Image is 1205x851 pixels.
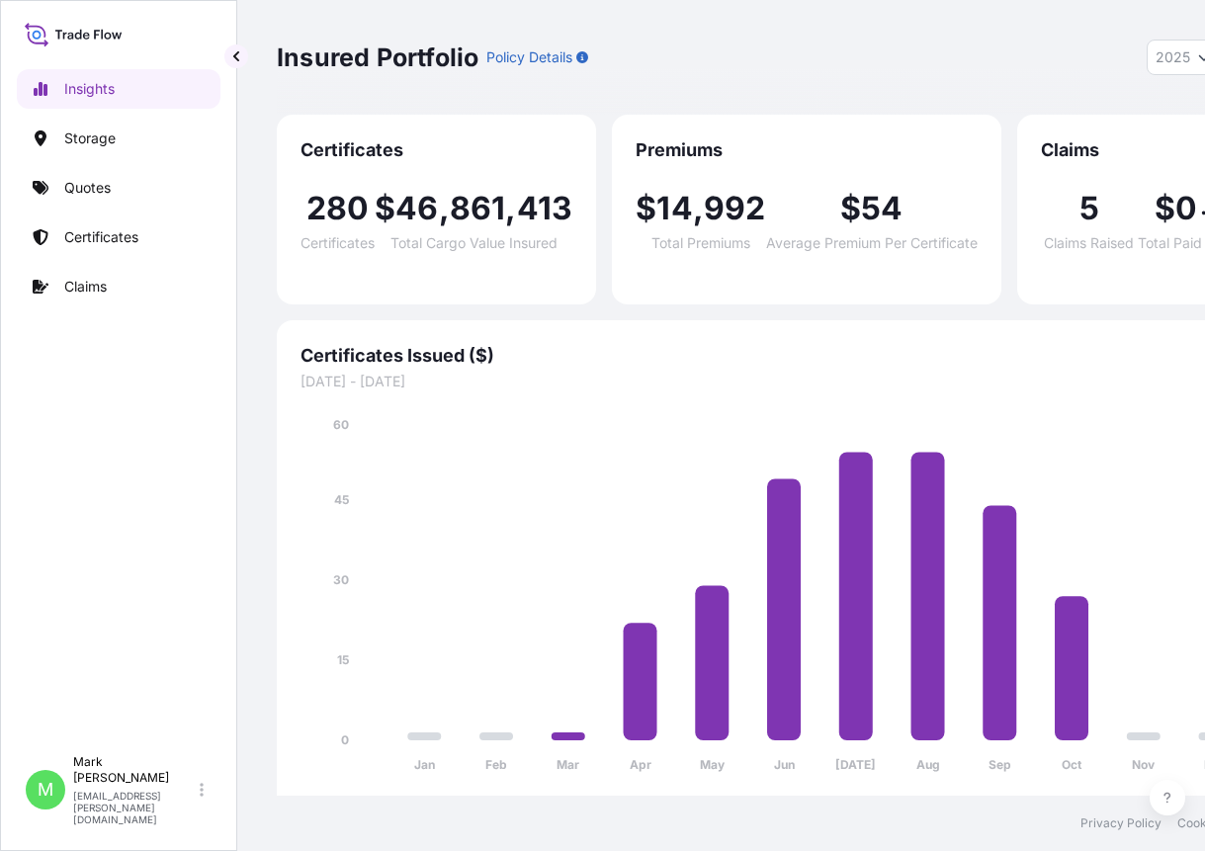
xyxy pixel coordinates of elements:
[1080,815,1162,831] a: Privacy Policy
[651,236,750,250] span: Total Premiums
[64,79,115,99] p: Insights
[395,193,438,224] span: 46
[333,417,349,432] tspan: 60
[1132,757,1156,772] tspan: Nov
[774,757,795,772] tspan: Jun
[414,757,435,772] tspan: Jan
[64,227,138,247] p: Certificates
[306,193,370,224] span: 280
[73,790,196,825] p: [EMAIL_ADDRESS][PERSON_NAME][DOMAIN_NAME]
[485,757,507,772] tspan: Feb
[840,193,861,224] span: $
[38,780,53,800] span: M
[636,138,977,162] span: Premiums
[835,757,876,772] tspan: [DATE]
[704,193,766,224] span: 992
[64,277,107,297] p: Claims
[486,47,572,67] p: Policy Details
[17,168,220,208] a: Quotes
[1156,47,1190,67] span: 2025
[17,69,220,109] a: Insights
[301,236,375,250] span: Certificates
[1062,757,1082,772] tspan: Oct
[989,757,1011,772] tspan: Sep
[1044,236,1134,250] span: Claims Raised
[766,236,978,250] span: Average Premium Per Certificate
[73,754,196,786] p: Mark [PERSON_NAME]
[693,193,704,224] span: ,
[630,757,651,772] tspan: Apr
[17,119,220,158] a: Storage
[64,128,116,148] p: Storage
[301,138,572,162] span: Certificates
[375,193,395,224] span: $
[450,193,506,224] span: 861
[1155,193,1175,224] span: $
[916,757,940,772] tspan: Aug
[1175,193,1197,224] span: 0
[557,757,579,772] tspan: Mar
[517,193,573,224] span: 413
[439,193,450,224] span: ,
[17,267,220,306] a: Claims
[277,42,478,73] p: Insured Portfolio
[341,732,349,747] tspan: 0
[334,492,349,507] tspan: 45
[505,193,516,224] span: ,
[17,217,220,257] a: Certificates
[636,193,656,224] span: $
[333,572,349,587] tspan: 30
[861,193,903,224] span: 54
[64,178,111,198] p: Quotes
[390,236,558,250] span: Total Cargo Value Insured
[337,652,349,667] tspan: 15
[1079,193,1099,224] span: 5
[700,757,726,772] tspan: May
[656,193,692,224] span: 14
